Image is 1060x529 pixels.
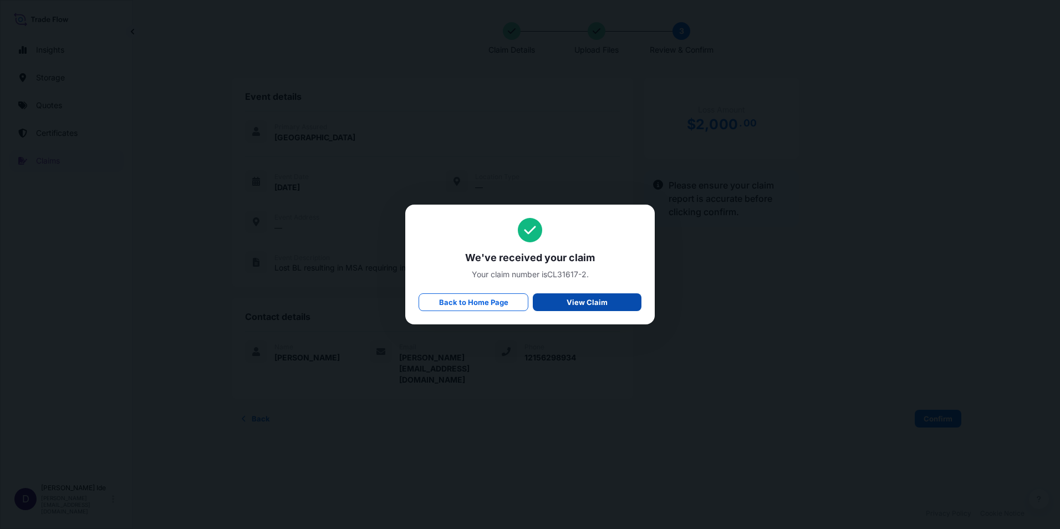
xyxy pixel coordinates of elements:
[419,293,528,311] a: Back to Home Page
[419,251,641,264] span: We've received your claim
[419,269,641,280] span: Your claim number is CL31617-2 .
[439,297,508,308] p: Back to Home Page
[533,293,641,311] a: View Claim
[567,297,608,308] p: View Claim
